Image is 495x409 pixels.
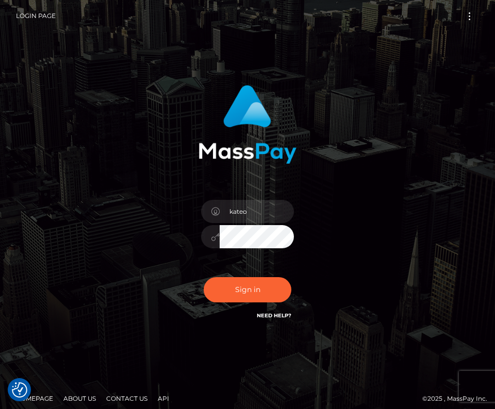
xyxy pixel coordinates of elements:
div: © 2025 , MassPay Inc. [8,393,487,404]
img: Revisit consent button [12,382,27,398]
a: Contact Us [102,390,152,406]
a: About Us [59,390,100,406]
button: Sign in [204,277,291,302]
a: API [154,390,173,406]
a: Login Page [16,5,56,27]
input: Username... [220,200,294,223]
img: MassPay Login [199,85,296,164]
button: Consent Preferences [12,382,27,398]
button: Toggle navigation [460,9,479,23]
a: Homepage [11,390,57,406]
a: Need Help? [257,312,291,319]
